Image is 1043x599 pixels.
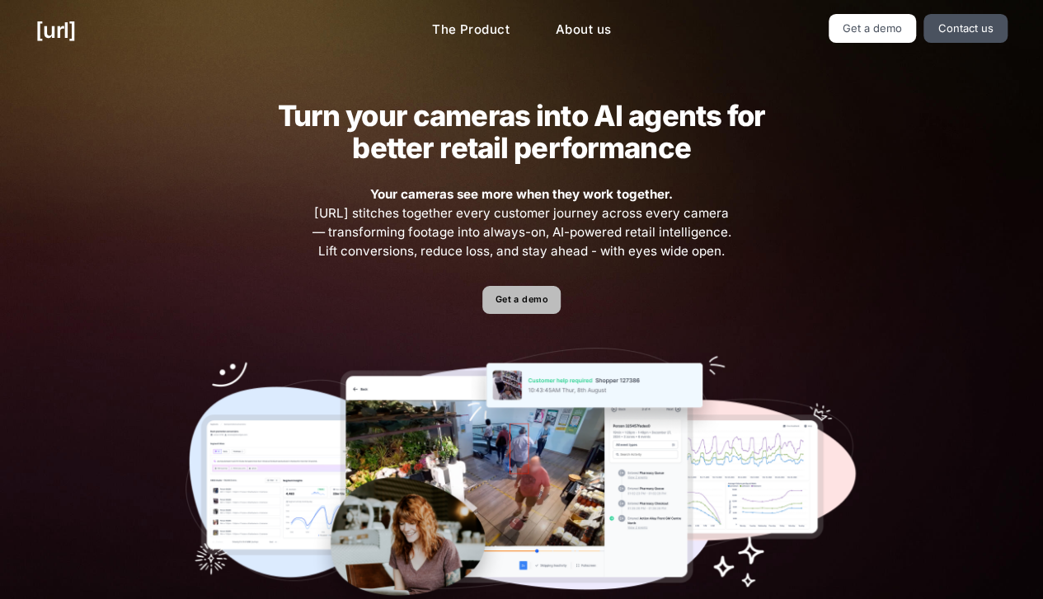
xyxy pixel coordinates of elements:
[543,14,624,46] a: About us
[482,286,561,315] a: Get a demo
[923,14,1008,43] a: Contact us
[419,14,523,46] a: The Product
[35,14,76,46] a: [URL]
[251,100,791,164] h2: Turn your cameras into AI agents for better retail performance
[310,185,734,260] span: [URL] stitches together every customer journey across every camera — transforming footage into al...
[829,14,917,43] a: Get a demo
[370,186,673,202] strong: Your cameras see more when they work together.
